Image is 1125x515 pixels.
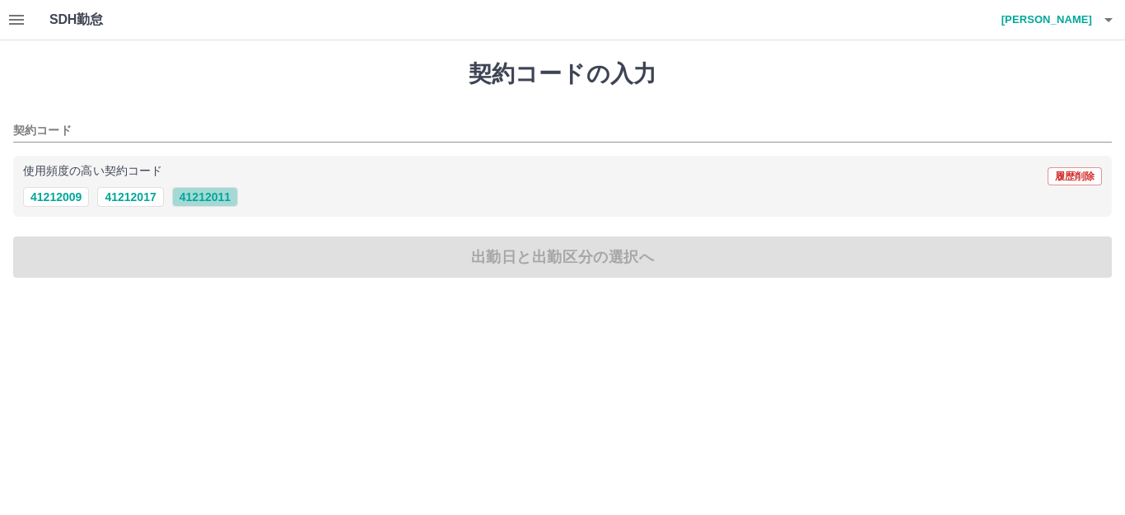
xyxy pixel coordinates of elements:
button: 41212009 [23,187,89,207]
button: 41212011 [172,187,238,207]
p: 使用頻度の高い契約コード [23,166,162,177]
button: 41212017 [97,187,163,207]
button: 履歴削除 [1048,167,1102,185]
h1: 契約コードの入力 [13,60,1112,88]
